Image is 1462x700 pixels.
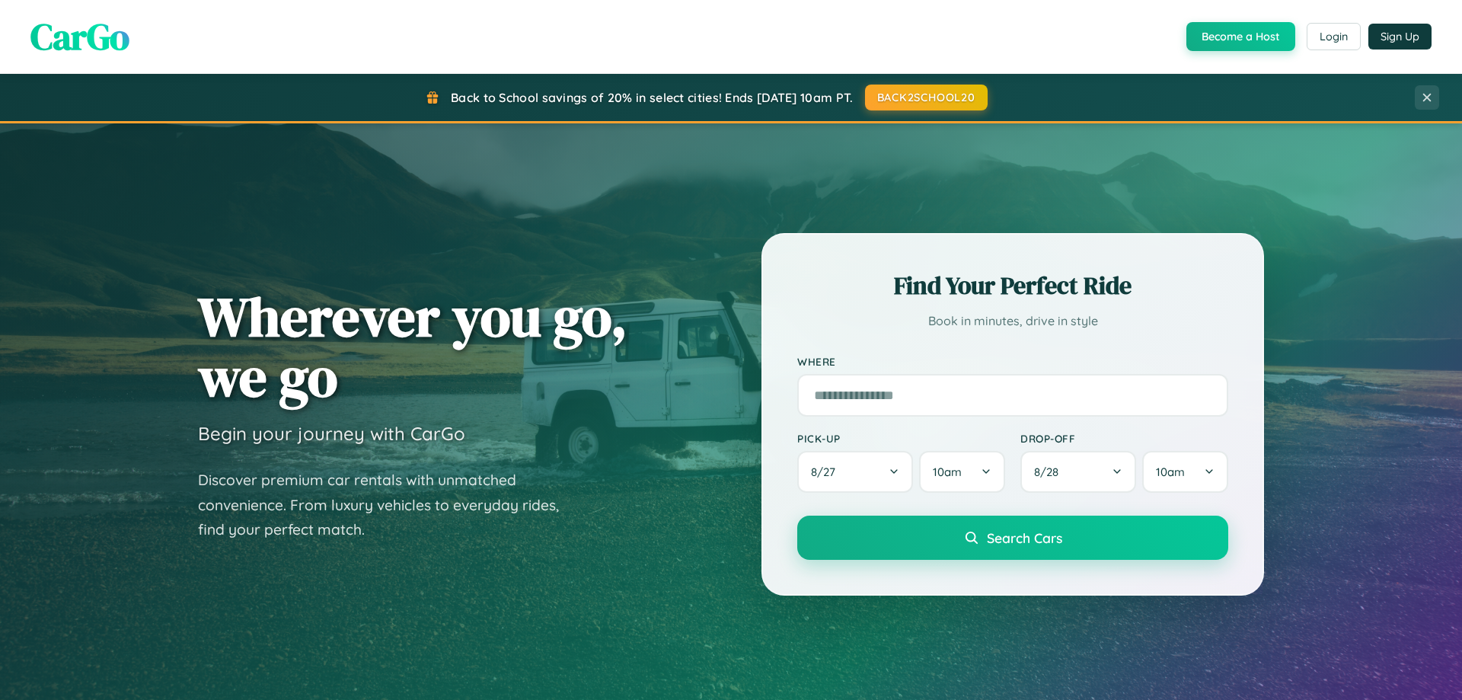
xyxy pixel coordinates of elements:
button: Become a Host [1186,22,1295,51]
h2: Find Your Perfect Ride [797,269,1228,302]
p: Book in minutes, drive in style [797,310,1228,332]
span: Back to School savings of 20% in select cities! Ends [DATE] 10am PT. [451,90,853,105]
h3: Begin your journey with CarGo [198,422,465,445]
span: CarGo [30,11,129,62]
button: Search Cars [797,516,1228,560]
button: BACK2SCHOOL20 [865,85,988,110]
label: Drop-off [1020,432,1228,445]
label: Pick-up [797,432,1005,445]
h1: Wherever you go, we go [198,286,627,407]
button: 10am [1142,451,1228,493]
span: 10am [1156,465,1185,479]
span: 8 / 27 [811,465,843,479]
p: Discover premium car rentals with unmatched convenience. From luxury vehicles to everyday rides, ... [198,468,579,542]
button: 8/27 [797,451,913,493]
button: Sign Up [1368,24,1432,50]
button: Login [1307,23,1361,50]
span: 8 / 28 [1034,465,1066,479]
button: 10am [919,451,1005,493]
span: 10am [933,465,962,479]
span: Search Cars [987,529,1062,546]
label: Where [797,355,1228,368]
button: 8/28 [1020,451,1136,493]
